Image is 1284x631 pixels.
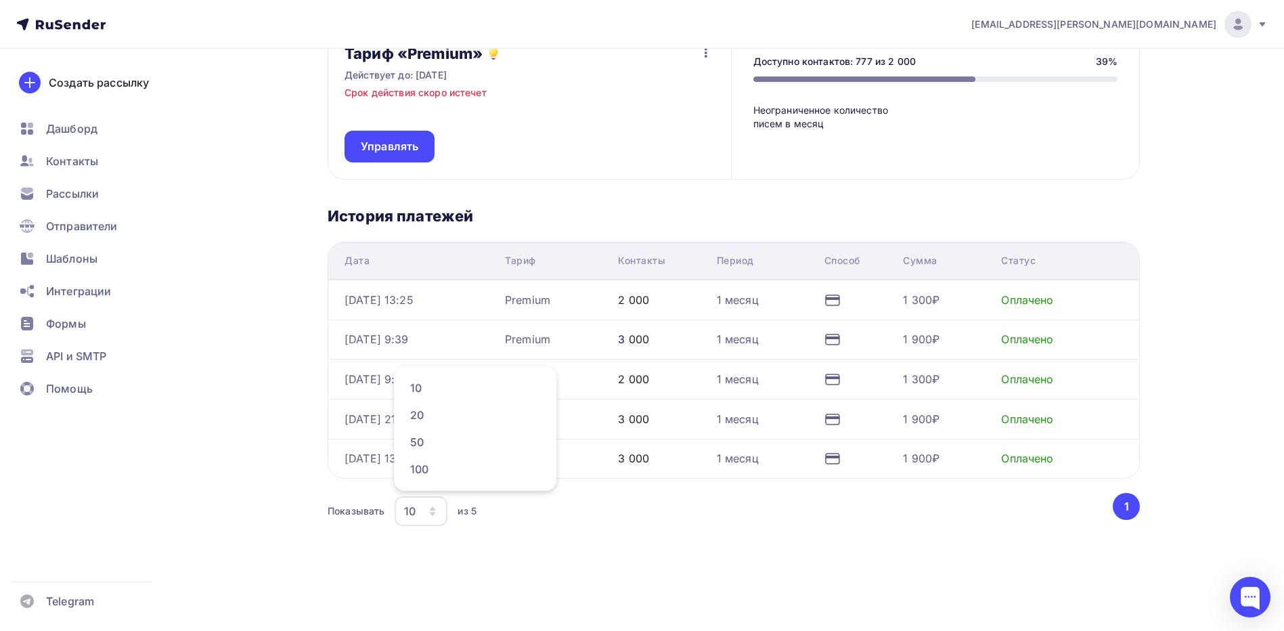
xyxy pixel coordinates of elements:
[345,371,407,387] div: [DATE] 9:19
[345,44,483,63] h3: Тариф «Premium»
[394,496,448,527] button: 10
[505,254,536,267] div: Тариф
[11,245,172,272] a: Шаблоны
[971,11,1268,38] a: [EMAIL_ADDRESS][PERSON_NAME][DOMAIN_NAME]
[328,206,1140,225] h3: История платежей
[1111,493,1141,520] ul: Pagination
[753,104,900,131] div: Неограниченное количество писем в месяц
[11,213,172,240] a: Отправители
[717,450,759,466] div: 1 месяц
[1001,371,1053,387] div: Оплачено
[618,331,649,347] div: 3 000
[46,121,97,137] span: Дашборд
[618,254,665,267] div: Контакты
[971,18,1216,31] span: [EMAIL_ADDRESS][PERSON_NAME][DOMAIN_NAME]
[49,74,149,91] div: Создать рассылку
[46,251,97,267] span: Шаблоны
[1001,450,1053,466] div: Оплачено
[345,68,447,82] p: Действует до: [DATE]
[1001,292,1053,308] div: Оплачено
[345,450,414,466] div: [DATE] 13:09
[410,461,540,477] div: 100
[1001,331,1053,347] div: Оплачено
[903,371,939,387] div: 1 300₽
[505,292,550,308] div: Premium
[717,411,759,427] div: 1 месяц
[11,148,172,175] a: Контакты
[410,380,540,396] div: 10
[46,283,111,299] span: Интеграции
[618,450,649,466] div: 3 000
[345,411,414,427] div: [DATE] 21:00
[1113,493,1140,520] button: Go to page 1
[46,186,99,202] span: Рассылки
[345,86,487,100] p: Срок действия скоро истечет
[717,292,759,308] div: 1 месяц
[618,292,649,308] div: 2 000
[410,434,540,450] div: 50
[903,450,939,466] div: 1 900₽
[903,292,939,308] div: 1 300₽
[46,380,93,397] span: Помощь
[903,411,939,427] div: 1 900₽
[505,331,550,347] div: Premium
[345,292,414,308] div: [DATE] 13:25
[11,180,172,207] a: Рассылки
[404,503,416,519] div: 10
[410,407,540,423] div: 20
[717,254,754,267] div: Период
[1096,55,1117,68] div: 39%
[618,371,649,387] div: 2 000
[46,348,106,364] span: API и SMTP
[458,504,477,518] div: из 5
[11,115,172,142] a: Дашборд
[1001,254,1036,267] div: Статус
[394,366,556,491] ul: 10
[361,139,418,154] span: Управлять
[753,55,916,68] div: Доступно контактов: 777 из 2 000
[46,315,86,332] span: Формы
[46,218,118,234] span: Отправители
[717,331,759,347] div: 1 месяц
[328,504,384,518] div: Показывать
[1001,411,1053,427] div: Оплачено
[345,254,370,267] div: Дата
[618,411,649,427] div: 3 000
[46,153,98,169] span: Контакты
[46,593,94,609] span: Telegram
[345,331,409,347] div: [DATE] 9:39
[11,310,172,337] a: Формы
[903,254,937,267] div: Сумма
[903,331,939,347] div: 1 900₽
[717,371,759,387] div: 1 месяц
[824,254,860,267] div: Способ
